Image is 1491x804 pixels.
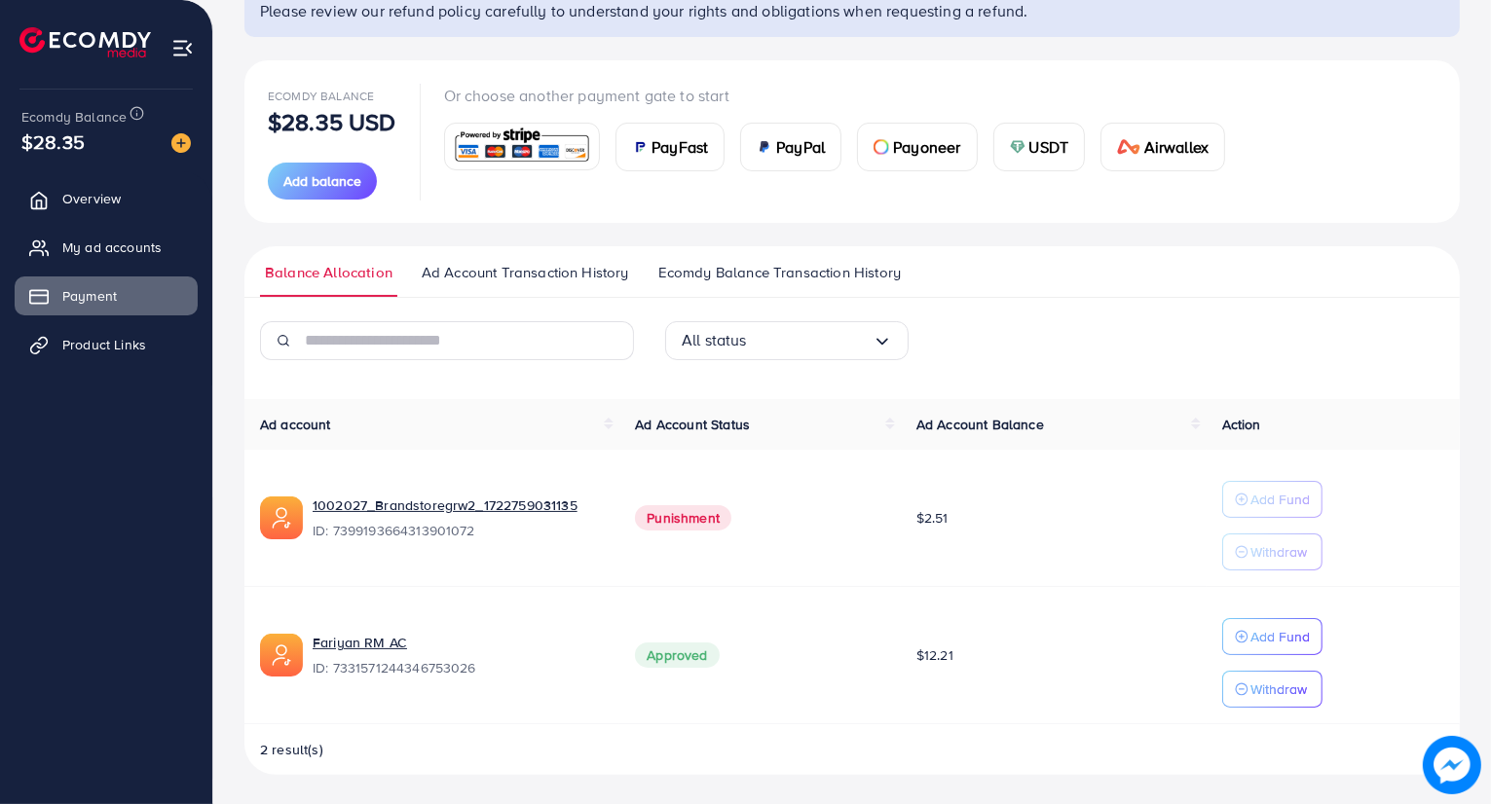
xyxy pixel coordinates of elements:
p: Withdraw [1250,540,1307,564]
div: Search for option [665,321,909,360]
span: Approved [635,642,719,668]
span: All status [682,325,747,355]
img: card [632,139,648,155]
a: Overview [15,179,198,218]
p: Or choose another payment gate to start [444,84,1242,107]
button: Withdraw [1222,671,1323,708]
img: card [1117,139,1140,155]
span: $12.21 [916,645,953,665]
img: ic-ads-acc.e4c84228.svg [260,496,303,539]
input: Search for option [747,325,873,355]
a: cardPayFast [615,123,725,171]
span: Ecomdy Balance [21,107,127,127]
span: Action [1222,415,1261,434]
span: Ad Account Balance [916,415,1044,434]
a: 1002027_Brandstoregrw2_1722759031135 [313,495,578,515]
span: Add balance [283,171,361,191]
p: Withdraw [1250,677,1307,701]
a: cardPayPal [740,123,841,171]
a: My ad accounts [15,228,198,267]
img: image [171,133,191,153]
span: ID: 7331571244346753026 [313,658,604,677]
span: $2.51 [916,508,949,528]
span: USDT [1029,135,1069,159]
img: card [451,126,594,167]
span: ID: 7399193664313901072 [313,521,604,540]
span: Punishment [635,505,731,530]
div: <span class='underline'>Fariyan RM AC</span></br>7331571244346753026 [313,633,604,677]
button: Add Fund [1222,481,1323,518]
a: card [444,123,601,170]
span: 2 result(s) [260,740,323,759]
span: $28.35 [21,128,85,156]
span: Ad account [260,415,331,434]
img: ic-ads-acc.e4c84228.svg [260,634,303,676]
button: Withdraw [1222,533,1323,570]
a: cardAirwallex [1100,123,1225,171]
img: card [757,139,772,155]
span: PayPal [776,135,825,159]
a: Product Links [15,325,198,364]
span: Balance Allocation [265,262,392,283]
div: <span class='underline'>1002027_Brandstoregrw2_1722759031135</span></br>7399193664313901072 [313,495,604,540]
button: Add Fund [1222,618,1323,655]
img: card [874,139,889,155]
a: Fariyan RM AC [313,633,407,652]
a: cardUSDT [993,123,1086,171]
span: Product Links [62,335,146,354]
span: Ecomdy Balance [268,88,374,104]
span: Ecomdy Balance Transaction History [658,262,901,283]
img: card [1010,139,1025,155]
span: Ad Account Transaction History [422,262,629,283]
span: Airwallex [1144,135,1209,159]
span: PayFast [652,135,708,159]
img: logo [19,27,151,57]
a: cardPayoneer [857,123,977,171]
span: Ad Account Status [635,415,750,434]
a: Payment [15,276,198,315]
img: image [1423,736,1481,794]
span: Overview [62,189,121,208]
span: My ad accounts [62,238,162,257]
p: Add Fund [1250,488,1310,511]
button: Add balance [268,163,377,200]
p: Add Fund [1250,625,1310,648]
span: Payoneer [893,135,960,159]
img: menu [171,37,194,59]
p: $28.35 USD [268,110,396,133]
span: Payment [62,286,117,306]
